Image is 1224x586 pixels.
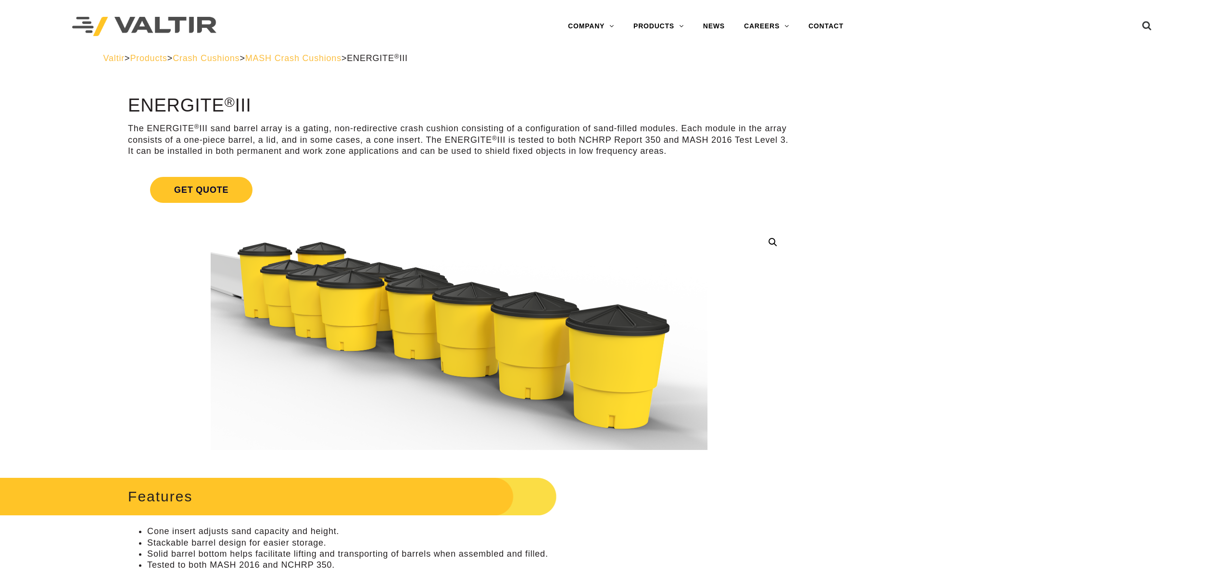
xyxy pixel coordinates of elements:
h1: ENERGITE III [128,96,790,116]
li: Cone insert adjusts sand capacity and height. [147,526,790,537]
a: Crash Cushions [173,53,240,63]
sup: ® [394,53,400,60]
a: NEWS [694,17,734,36]
a: MASH Crash Cushions [245,53,341,63]
li: Stackable barrel design for easier storage. [147,537,790,549]
a: Get Quote [128,165,790,214]
li: Tested to both MASH 2016 and NCHRP 350. [147,560,790,571]
img: Valtir [72,17,216,37]
div: > > > > [103,53,1121,64]
span: ENERGITE III [347,53,408,63]
span: Get Quote [150,177,252,203]
li: Solid barrel bottom helps facilitate lifting and transporting of barrels when assembled and filled. [147,549,790,560]
sup: ® [225,94,235,110]
a: COMPANY [558,17,624,36]
a: Products [130,53,167,63]
a: CONTACT [799,17,853,36]
a: PRODUCTS [624,17,694,36]
p: The ENERGITE III sand barrel array is a gating, non-redirective crash cushion consisting of a con... [128,123,790,157]
sup: ® [194,123,200,130]
a: Valtir [103,53,125,63]
a: CAREERS [734,17,799,36]
sup: ® [492,135,497,142]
